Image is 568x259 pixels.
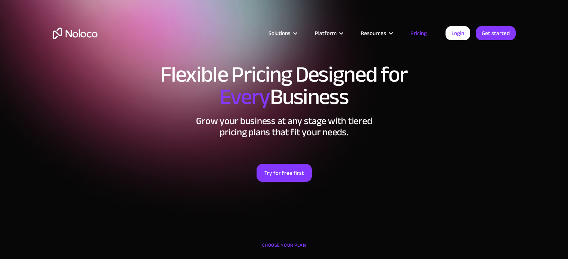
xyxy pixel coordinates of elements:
[269,28,291,38] div: Solutions
[259,28,305,38] div: Solutions
[446,26,470,40] a: Login
[476,26,516,40] a: Get started
[53,28,97,39] a: home
[401,28,436,38] a: Pricing
[305,28,351,38] div: Platform
[53,116,516,138] h2: Grow your business at any stage with tiered pricing plans that fit your needs.
[351,28,401,38] div: Resources
[361,28,386,38] div: Resources
[53,63,516,108] h1: Flexible Pricing Designed for Business
[257,164,312,182] a: Try for free first
[220,76,270,118] span: Every
[53,240,516,258] div: CHOOSE YOUR PLAN
[315,28,336,38] div: Platform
